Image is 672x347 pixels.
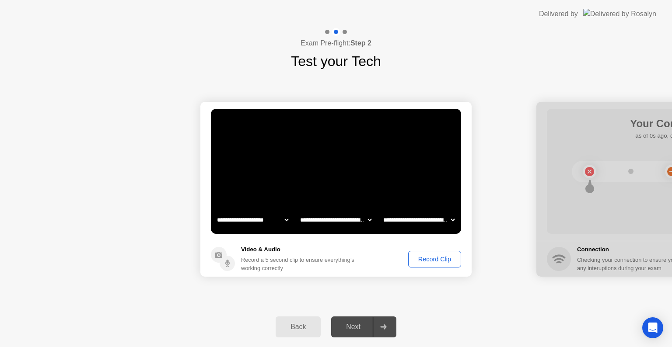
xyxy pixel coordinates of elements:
[215,211,290,229] select: Available cameras
[241,245,358,254] h5: Video & Audio
[276,316,321,337] button: Back
[408,251,461,267] button: Record Clip
[331,316,396,337] button: Next
[411,256,458,263] div: Record Clip
[334,323,373,331] div: Next
[350,39,371,47] b: Step 2
[298,211,373,229] select: Available speakers
[381,211,456,229] select: Available microphones
[241,256,358,272] div: Record a 5 second clip to ensure everything’s working correctly
[291,51,381,72] h1: Test your Tech
[301,38,371,49] h4: Exam Pre-flight:
[278,323,318,331] div: Back
[539,9,578,19] div: Delivered by
[583,9,656,19] img: Delivered by Rosalyn
[642,317,663,338] div: Open Intercom Messenger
